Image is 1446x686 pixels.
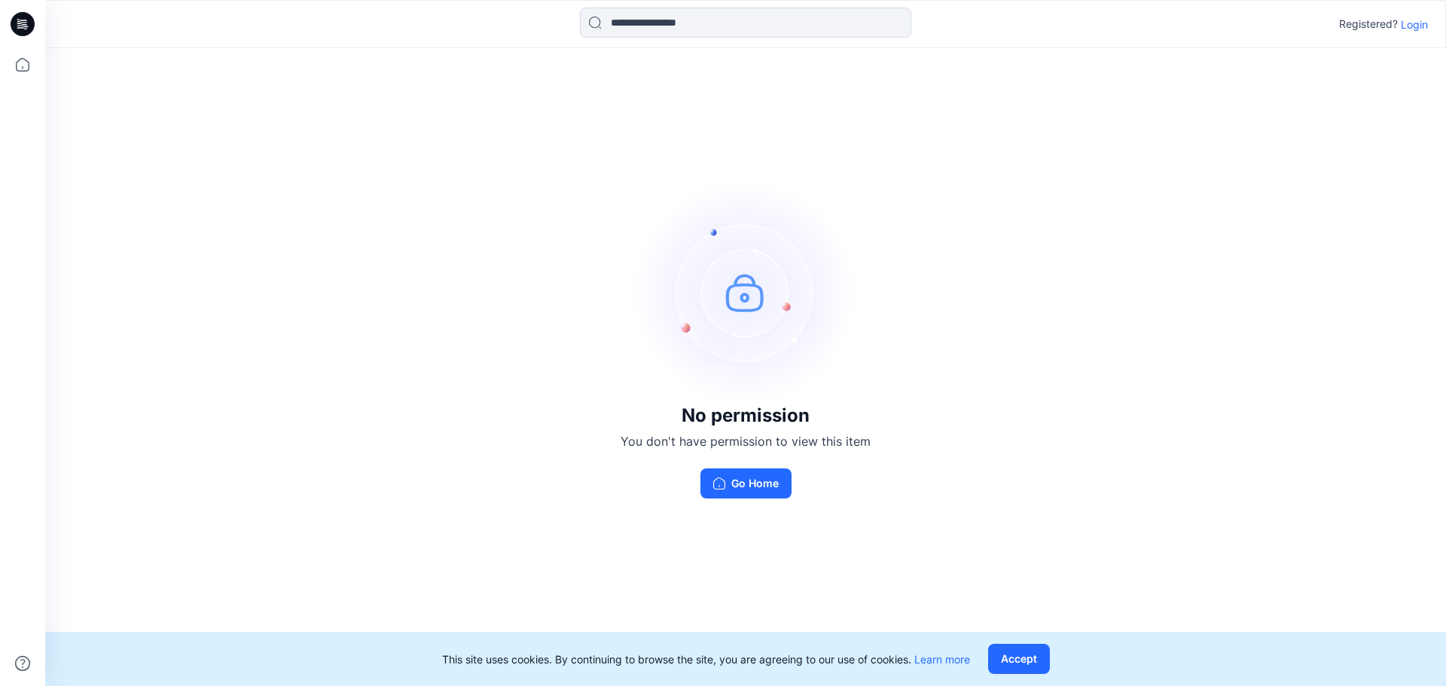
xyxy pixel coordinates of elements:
p: This site uses cookies. By continuing to browse the site, you are agreeing to our use of cookies. [442,651,970,667]
h3: No permission [621,405,871,426]
p: Login [1401,17,1428,32]
button: Go Home [700,468,792,498]
p: Registered? [1339,15,1398,33]
a: Learn more [914,653,970,666]
img: no-perm.svg [633,179,859,405]
p: You don't have permission to view this item [621,432,871,450]
button: Accept [988,644,1050,674]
